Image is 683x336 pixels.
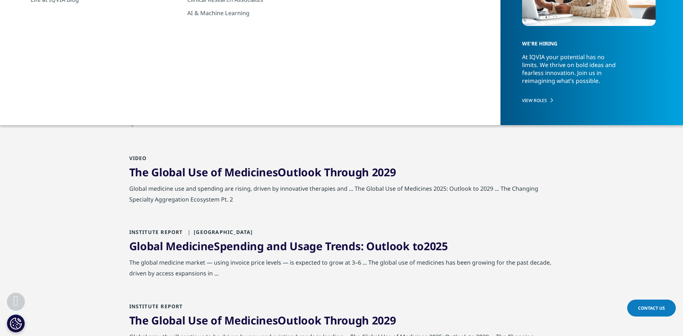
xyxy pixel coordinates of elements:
span: Medicines [224,165,278,180]
span: Global [151,313,185,328]
span: Medicine [166,239,214,253]
span: The [129,313,149,328]
span: Use [188,165,208,180]
a: Global MedicineSpending and Usage Trends: Outlook to2025 [129,239,448,253]
span: Institute Report [129,303,183,310]
span: Global [151,165,185,180]
a: The Global Use of MedicinesOutlook Through 2029 [129,165,396,180]
span: [GEOGRAPHIC_DATA] [185,229,253,235]
p: At IQVIA your potential has no limits. We thrive on bold ideas and fearless innovation. Join us i... [522,53,621,91]
span: Use [188,313,208,328]
h5: WE'RE HIRING [522,28,649,53]
div: Global medicine use and spending are rising, driven by innovative therapies and ... The Global Us... [129,183,554,208]
span: Contact Us [638,305,665,311]
span: Medicines [224,313,278,328]
span: Global [129,239,163,253]
span: The [129,165,149,180]
span: of [211,313,221,328]
a: VIEW ROLES [522,97,656,103]
span: 2025 [424,239,448,253]
span: of [211,165,221,180]
span: Institute Report [129,229,183,235]
a: AI & Machine Learning [187,9,331,17]
a: The Global Use of MedicinesOutlook Through 2029 [129,313,396,328]
button: Cookies Settings [7,314,25,332]
a: Contact Us [627,300,676,317]
span: Video [129,155,147,162]
div: The global medicine market — using invoice price levels — is expected to grow at 3–6 ... The glob... [129,257,554,282]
